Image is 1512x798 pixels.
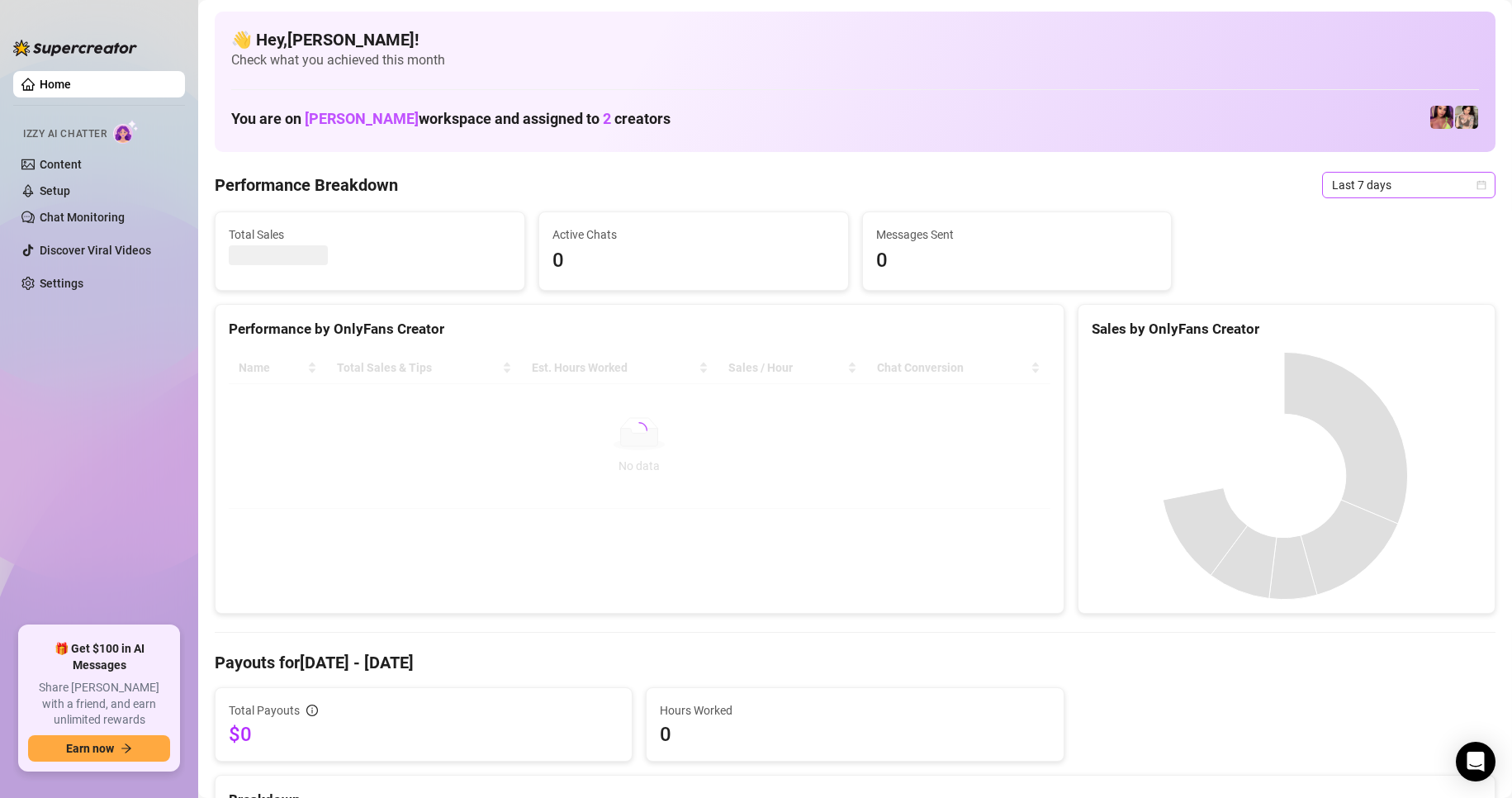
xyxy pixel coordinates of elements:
[660,701,1050,720] span: Hours Worked
[1455,106,1478,129] img: Jenna
[630,421,648,439] span: loading
[66,742,114,755] span: Earn now
[40,211,125,224] a: Chat Monitoring
[876,245,1159,277] span: 0
[552,226,835,244] span: Active Chats
[13,40,137,56] img: logo-BBDzfeDw.svg
[215,173,398,197] h4: Performance Breakdown
[552,245,835,277] span: 0
[40,78,71,91] a: Home
[1092,318,1481,340] div: Sales by OnlyFans Creator
[40,277,83,290] a: Settings
[231,28,1479,51] h4: 👋 Hey, [PERSON_NAME] !
[1456,742,1495,781] div: Open Intercom Messenger
[876,226,1159,244] span: Messages Sent
[231,51,1479,69] span: Check what you achieved this month
[305,110,419,127] span: [PERSON_NAME]
[229,721,619,748] span: $0
[40,244,151,257] a: Discover Viral Videos
[23,126,107,142] span: Izzy AI Chatter
[1476,180,1486,190] span: calendar
[113,120,139,144] img: AI Chatter
[1430,106,1453,129] img: GODDESS
[229,226,511,244] span: Total Sales
[28,641,170,673] span: 🎁 Get $100 in AI Messages
[40,184,70,197] a: Setup
[231,110,671,128] h1: You are on workspace and assigned to creators
[28,680,170,729] span: Share [PERSON_NAME] with a friend, and earn unlimited rewards
[121,743,132,754] span: arrow-right
[306,705,318,716] span: info-circle
[229,701,300,720] span: Total Payouts
[229,318,1050,340] div: Performance by OnlyFans Creator
[40,158,82,171] a: Content
[215,651,1495,674] h4: Payouts for [DATE] - [DATE]
[603,110,611,127] span: 2
[28,735,170,762] button: Earn nowarrow-right
[660,721,1050,748] span: 0
[1332,173,1486,197] span: Last 7 days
